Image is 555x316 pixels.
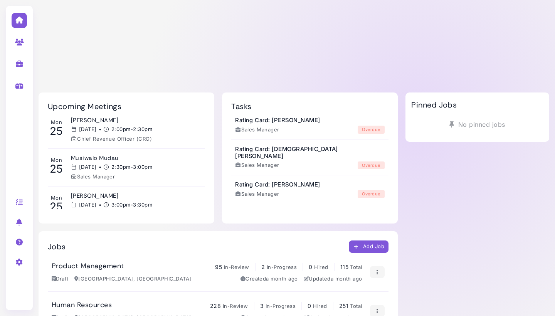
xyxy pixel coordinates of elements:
time: Mon [51,157,62,163]
time: Jul 17, 2025 [266,276,298,282]
h3: Rating Card: [DEMOGRAPHIC_DATA][PERSON_NAME] [235,146,385,160]
span: In-Review [224,264,249,270]
h2: Jobs [48,242,66,251]
time: [DATE] [79,164,97,170]
span: - [103,163,152,171]
h3: Rating Card: [PERSON_NAME] [235,117,320,124]
time: 25 [50,200,63,213]
time: 2:00pm [111,126,131,132]
time: 25 [50,124,63,138]
span: - [103,126,152,133]
div: Updated [304,275,362,283]
div: overdue [358,161,385,170]
div: Sales Manager [235,126,279,134]
time: 25 [50,162,63,175]
time: 2:30pm [111,164,131,170]
span: • [99,126,101,133]
h3: Musiwalo Mudau [71,155,201,161]
div: overdue [358,190,385,198]
time: Mon [51,119,62,125]
span: Hired [313,303,327,309]
span: 3 [260,303,264,309]
span: 2 [261,264,265,270]
div: Created [240,275,298,283]
h3: [PERSON_NAME] [71,192,201,199]
span: In-Review [223,303,248,309]
div: Sales Manager [71,173,201,181]
div: No pinned jobs [411,117,543,132]
div: Sales Manager [235,190,279,198]
div: Chief Revenue Officer (CRO) [71,135,201,143]
time: Mon [51,195,62,201]
button: Add Job [349,240,389,253]
span: In-Progress [266,303,296,309]
span: - [103,201,152,209]
h2: Pinned Jobs [411,100,457,109]
span: • [99,163,101,171]
time: 3:00pm [111,202,131,208]
span: 115 [340,264,348,270]
div: overdue [358,126,385,134]
div: Sales Manager [235,161,279,169]
span: 251 [339,303,348,309]
div: Draft [52,275,69,283]
div: [GEOGRAPHIC_DATA], [GEOGRAPHIC_DATA] [74,275,192,283]
h2: Tasks [231,102,251,111]
span: Total [350,264,362,270]
h3: Rating Card: [PERSON_NAME] [235,181,320,188]
time: 2:30pm [133,126,152,132]
div: Add Job [353,243,385,251]
time: 3:00pm [133,164,152,170]
h3: [PERSON_NAME] [71,117,201,124]
span: In-Progress [267,264,297,270]
span: 0 [308,303,311,309]
span: 228 [210,303,221,309]
time: 3:30pm [133,202,152,208]
span: • [99,201,101,209]
span: 0 [309,264,312,270]
span: Hired [314,264,328,270]
time: [DATE] [79,126,97,132]
h2: Upcoming Meetings [48,102,121,111]
span: 95 [215,264,222,270]
time: Jul 17, 2025 [331,276,362,282]
h3: Product Management [52,262,124,271]
h3: Human Resources [52,301,112,309]
span: Total [350,303,362,309]
time: [DATE] [79,202,97,208]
